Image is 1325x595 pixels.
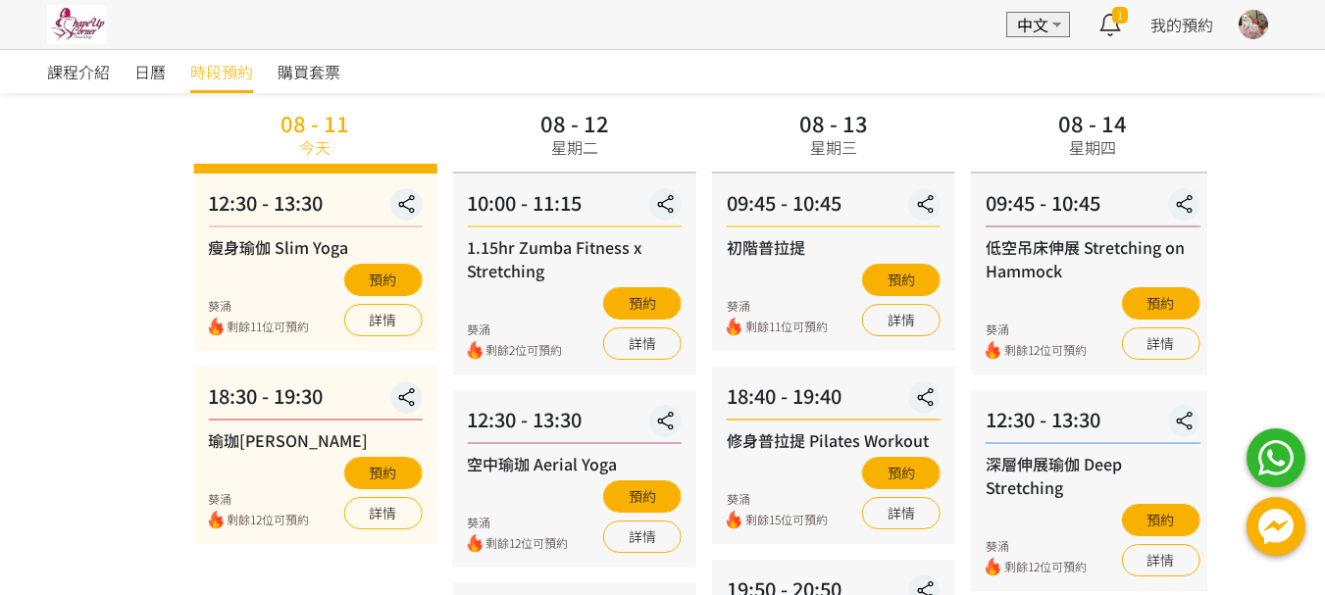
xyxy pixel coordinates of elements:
[467,452,681,475] div: 空中瑜珈 Aerial Yoga
[551,135,598,159] div: 星期二
[278,60,340,83] span: 購買套票
[467,188,681,227] div: 10:00 - 11:15
[1150,13,1213,36] a: 我的預約
[278,50,340,93] a: 購買套票
[727,235,941,259] div: 初階普拉提
[986,405,1199,444] div: 12:30 - 13:30
[47,50,110,93] a: 課程介紹
[467,321,562,338] div: 葵涌
[1121,327,1199,360] a: 詳情
[467,341,482,360] img: fire.png
[727,428,941,452] div: 修身普拉提 Pilates Workout
[1058,112,1127,133] div: 08 - 14
[727,188,941,227] div: 09:45 - 10:45
[986,235,1199,282] div: 低空吊床伸展 Stretching on Hammock
[603,480,682,513] button: 預約
[1112,7,1128,24] span: 1
[134,60,166,83] span: 日曆
[47,5,107,44] img: pwrjsa6bwyY3YIpa3AKFwK20yMmKifvYlaMXwTp1.jpg
[727,318,741,336] img: fire.png
[1004,558,1087,576] span: 剩餘12位可預約
[190,60,253,83] span: 時段預約
[862,264,941,296] button: 預約
[986,321,1087,338] div: 葵涌
[208,511,223,529] img: fire.png
[799,112,868,133] div: 08 - 13
[467,514,568,531] div: 葵涌
[485,534,568,553] span: 剩餘12位可預約
[603,521,682,553] a: 詳情
[227,318,309,336] span: 剩餘11位可預約
[1004,341,1087,360] span: 剩餘12位可預約
[343,457,422,489] button: 預約
[208,297,309,315] div: 葵涌
[134,50,166,93] a: 日曆
[810,135,857,159] div: 星期三
[47,60,110,83] span: 課程介紹
[603,327,682,360] a: 詳情
[603,287,682,320] button: 預約
[727,297,828,315] div: 葵涌
[986,452,1199,499] div: 深層伸展瑜伽 Deep Stretching
[727,381,941,421] div: 18:40 - 19:40
[227,511,309,529] span: 剩餘12位可預約
[986,558,1000,576] img: fire.png
[862,304,941,336] a: 詳情
[190,50,253,93] a: 時段預約
[208,318,223,336] img: fire.png
[986,341,1000,360] img: fire.png
[208,235,422,259] div: 瘦身瑜伽 Slim Yoga
[1069,135,1116,159] div: 星期四
[467,534,482,553] img: fire.png
[280,112,349,133] div: 08 - 11
[343,497,422,529] a: 詳情
[208,188,422,227] div: 12:30 - 13:30
[467,235,681,282] div: 1.15hr Zumba Fitness x Stretching
[862,497,941,529] a: 詳情
[745,318,828,336] span: 剩餘11位可預約
[208,428,422,452] div: 瑜珈[PERSON_NAME]
[1121,287,1199,320] button: 預約
[299,135,331,159] div: 今天
[343,264,422,296] button: 預約
[343,304,422,336] a: 詳情
[467,405,681,444] div: 12:30 - 13:30
[485,341,562,360] span: 剩餘2位可預約
[1121,544,1199,576] a: 詳情
[862,457,941,489] button: 預約
[1121,504,1199,536] button: 預約
[540,112,609,133] div: 08 - 12
[745,511,828,529] span: 剩餘15位可預約
[727,511,741,529] img: fire.png
[727,490,828,508] div: 葵涌
[208,381,422,421] div: 18:30 - 19:30
[208,490,309,508] div: 葵涌
[986,537,1087,555] div: 葵涌
[986,188,1199,227] div: 09:45 - 10:45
